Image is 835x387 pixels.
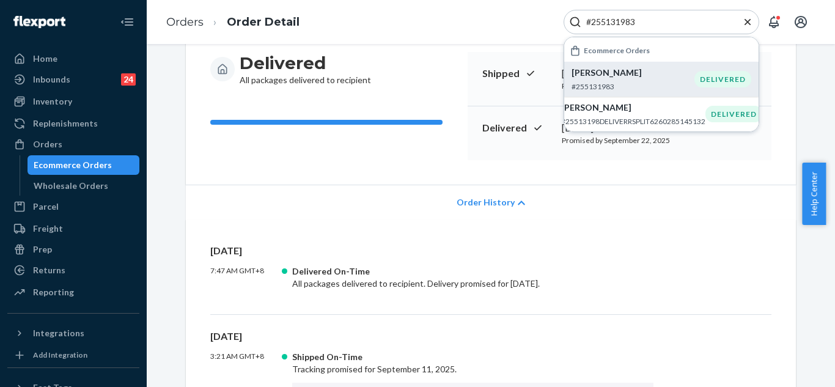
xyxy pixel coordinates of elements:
a: Prep [7,240,139,259]
h6: Ecommerce Orders [584,46,650,54]
p: #255131983 [572,81,694,92]
p: [PERSON_NAME] [572,67,694,79]
div: Reporting [33,286,74,298]
ol: breadcrumbs [156,4,309,40]
input: Search Input [581,16,732,28]
p: Promised by September 22, 2025 [562,135,677,146]
button: Open account menu [789,10,813,34]
p: [DATE] [210,330,771,344]
div: Inventory [33,95,72,108]
div: Orders [33,138,62,150]
a: Ecommerce Orders [28,155,140,175]
p: Promised by [DATE] [562,81,677,91]
div: DELIVERED [694,71,751,87]
div: Inbounds [33,73,70,86]
p: [DATE] [210,244,771,258]
a: Returns [7,260,139,280]
div: Freight [33,223,63,235]
img: Flexport logo [13,16,65,28]
a: Wholesale Orders [28,176,140,196]
div: Wholesale Orders [34,180,108,192]
div: Home [33,53,57,65]
div: [DATE] [562,67,677,81]
div: DELIVERED [705,106,762,122]
div: Shipped On-Time [292,351,653,363]
p: 7:47 AM GMT+8 [210,265,282,290]
a: Orders [7,135,139,154]
div: Prep [33,243,52,256]
div: Replenishments [33,117,98,130]
button: Close Search [741,16,754,29]
p: Shipped [482,67,552,81]
a: Orders [166,15,204,29]
h3: Delivered [240,52,371,74]
a: Inbounds24 [7,70,139,89]
a: Parcel [7,197,139,216]
a: Home [7,49,139,68]
div: Ecommerce Orders [34,159,112,171]
a: Freight [7,219,139,238]
p: #25513198DELIVERRSPLIT6260285145132 [561,116,705,127]
div: Integrations [33,327,84,339]
p: Delivered [482,121,552,135]
a: Inventory [7,92,139,111]
div: Parcel [33,201,59,213]
a: Add Integration [7,348,139,363]
a: Replenishments [7,114,139,133]
button: Close Navigation [115,10,139,34]
svg: Search Icon [569,16,581,28]
div: [DATE] [562,121,677,135]
span: Order History [457,196,515,208]
p: [PERSON_NAME] [561,101,705,114]
div: 24 [121,73,136,86]
div: Delivered On-Time [292,265,653,278]
button: Integrations [7,323,139,343]
button: Help Center [802,163,826,225]
div: Add Integration [33,350,87,360]
div: All packages delivered to recipient. Delivery promised for [DATE]. [292,265,653,290]
button: Open notifications [762,10,786,34]
div: Returns [33,264,65,276]
a: Reporting [7,282,139,302]
a: Order Detail [227,15,300,29]
div: All packages delivered to recipient [240,52,371,86]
